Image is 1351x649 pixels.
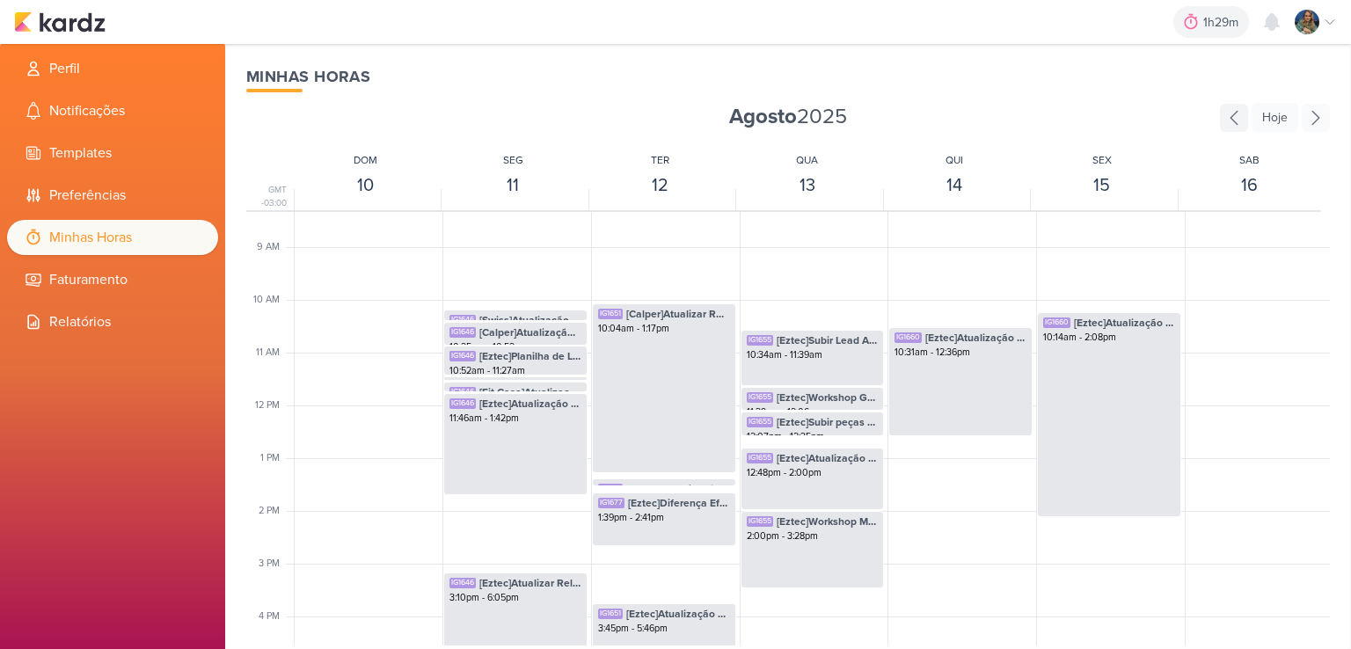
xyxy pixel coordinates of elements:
[253,293,290,308] div: 10 AM
[479,348,581,364] span: [Eztec]Planilha de Leads
[747,348,879,362] div: 10:34am - 11:39am
[257,240,290,255] div: 9 AM
[259,609,290,624] div: 4 PM
[1203,13,1244,32] div: 1h29m
[643,168,678,203] div: 12
[1084,168,1120,203] div: 15
[747,335,773,346] div: IG1655
[1295,10,1319,34] img: Isabella Gutierres
[747,516,773,527] div: IG1655
[495,168,530,203] div: 11
[747,405,879,419] div: 11:39am - 12:06pm
[598,622,730,636] div: 3:45pm - 5:46pm
[7,262,218,297] li: Faturamento
[479,384,581,400] span: [Fit Casa]Atualização Verba
[1239,152,1260,168] div: SAB
[598,609,623,619] div: IG1651
[777,390,879,405] span: [Eztec]Workshop Google LeadGen 13/08 11hrs
[7,135,218,171] li: Templates
[449,387,476,397] div: IG1646
[7,220,218,255] li: Minhas Horas
[7,178,218,213] li: Preferências
[1252,103,1298,132] div: Hoje
[777,514,879,529] span: [Eztec]Workshop Meta Reels 13/08 14hrs
[598,511,730,525] div: 1:39pm - 2:41pm
[449,340,581,354] div: 10:25am - 10:52am
[479,575,581,591] span: [Eztec]Atualizar Relatório
[729,104,797,129] strong: Agosto
[449,398,476,409] div: IG1646
[449,315,476,325] div: IG1646
[628,495,730,511] span: [Eztec]Diferença Efetivo
[598,498,624,508] div: IG1677
[1043,331,1175,345] div: 10:14am - 2:08pm
[14,11,106,33] img: kardz.app
[925,330,1026,346] span: [Eztec]Atualização Verba
[747,453,773,463] div: IG1655
[598,484,623,494] div: IG1651
[479,324,581,340] span: [Calper]Atualização Verba
[598,322,730,336] div: 10:04am - 1:17pm
[449,351,476,361] div: IG1646
[246,184,290,210] div: GMT -03:00
[747,529,879,543] div: 2:00pm - 3:28pm
[895,346,1026,360] div: 10:31am - 12:36pm
[246,65,1330,89] div: Minhas Horas
[479,396,581,412] span: [Eztec]Atualização Verba
[7,304,218,339] li: Relatórios
[259,504,290,519] div: 2 PM
[729,103,847,131] span: 2025
[503,152,523,168] div: SEG
[777,414,879,430] span: [Eztec]Subir peças adaptação social Blue Marine
[259,557,290,572] div: 3 PM
[747,417,773,427] div: IG1655
[598,309,623,319] div: IG1651
[479,312,581,328] span: [Swiss]Atualização Verba
[479,379,581,395] span: [Fit Casa]Planilha de Leads
[626,606,730,622] span: [Eztec]Atualização Verba
[626,306,730,322] span: [Calper]Atualizar Relatório
[651,152,669,168] div: TER
[354,152,377,168] div: DOM
[7,51,218,86] li: Perfil
[626,481,730,497] span: [Calper]Atualização Verba
[777,332,879,348] span: [Eztec]Subir Lead Ads Animado Vídeo Ale São Caetano
[790,168,825,203] div: 13
[937,168,972,203] div: 14
[946,152,963,168] div: QUI
[747,392,773,403] div: IG1655
[7,93,218,128] li: Notificações
[777,450,879,466] span: [Eztec]Atualização Verba
[449,412,581,426] div: 11:46am - 1:42pm
[260,451,290,466] div: 1 PM
[796,152,818,168] div: QUA
[747,466,879,480] div: 12:48pm - 2:00pm
[256,346,290,361] div: 11 AM
[1074,315,1175,331] span: [Eztec]Atualização Verba
[348,168,383,203] div: 10
[449,578,476,588] div: IG1646
[449,364,581,378] div: 10:52am - 11:27am
[255,398,290,413] div: 12 PM
[1092,152,1112,168] div: SEX
[1231,168,1267,203] div: 16
[747,430,879,444] div: 12:07pm - 12:35pm
[449,327,476,338] div: IG1646
[449,591,581,605] div: 3:10pm - 6:05pm
[1043,317,1070,328] div: IG1660
[895,332,922,343] div: IG1660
